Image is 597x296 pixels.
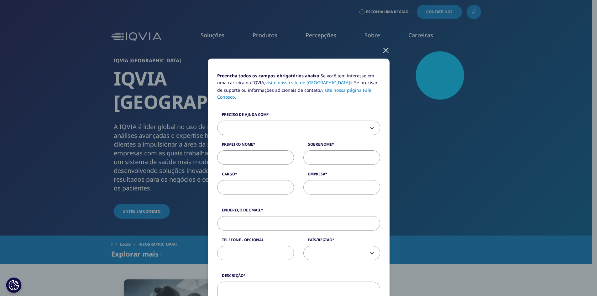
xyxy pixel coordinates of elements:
[222,207,261,213] font: Endereço de email
[222,171,235,177] font: Cargo
[235,94,236,100] font: .
[265,80,352,86] a: visite nosso site de [GEOGRAPHIC_DATA]
[222,273,244,278] font: Descrição
[222,112,267,117] font: Preciso de ajuda com
[222,237,264,242] font: Telefone - Opcional
[308,171,325,177] font: Empresa
[217,73,321,79] font: Preencha todos os campos obrigatórios abaixo.
[308,142,332,147] font: Sobrenome
[222,142,253,147] font: Primeiro nome
[265,80,350,86] font: visite nosso site de [GEOGRAPHIC_DATA]
[6,277,22,293] button: Definições de cookies
[308,237,332,242] font: País/Região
